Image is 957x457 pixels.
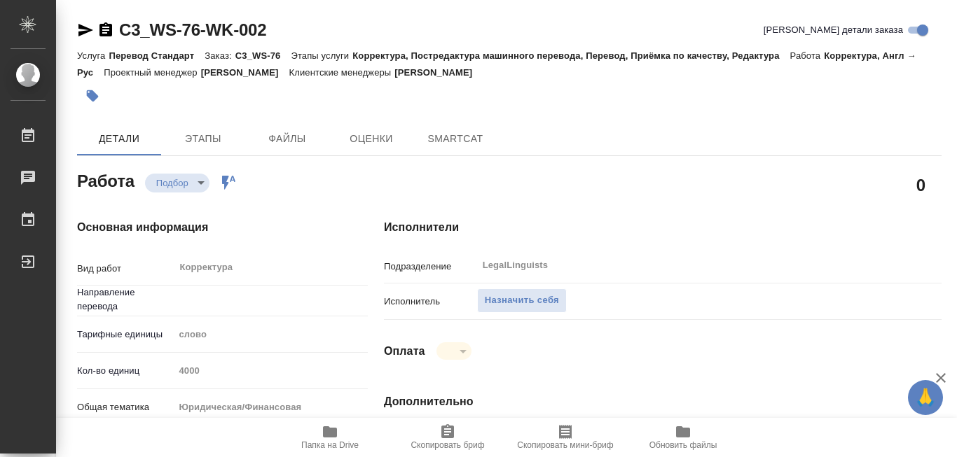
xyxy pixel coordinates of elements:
span: SmartCat [422,130,489,148]
div: Подбор [145,174,209,192]
p: Корректура, Постредактура машинного перевода, Перевод, Приёмка по качеству, Редактура [352,50,790,61]
span: Обновить файлы [649,440,717,450]
span: Детали [85,130,153,148]
button: Назначить себя [477,288,567,313]
h4: Основная информация [77,219,328,236]
p: Кол-во единиц [77,364,174,378]
span: Назначить себя [485,293,559,309]
span: Этапы [170,130,237,148]
button: Скопировать бриф [389,418,507,457]
button: 🙏 [908,380,943,415]
p: [PERSON_NAME] [394,67,483,78]
div: слово [174,323,368,346]
p: Исполнитель [384,295,477,309]
p: Вид работ [77,262,174,276]
h4: Исполнители [384,219,942,236]
button: Скопировать мини-бриф [507,418,624,457]
p: Перевод Стандарт [109,50,205,61]
p: Услуга [77,50,109,61]
p: Проектный менеджер [104,67,200,78]
p: [PERSON_NAME] [201,67,289,78]
span: Скопировать бриф [411,440,484,450]
a: C3_WS-76-WK-002 [119,20,266,39]
p: Клиентские менеджеры [289,67,395,78]
span: Скопировать мини-бриф [517,440,613,450]
h4: Дополнительно [384,393,942,410]
button: Обновить файлы [624,418,742,457]
span: Файлы [254,130,321,148]
span: Папка на Drive [301,440,359,450]
button: Добавить тэг [77,80,108,111]
h4: Оплата [384,343,425,360]
p: Этапы услуги [291,50,352,61]
p: Подразделение [384,260,477,274]
p: Направление перевода [77,286,174,314]
span: 🙏 [914,383,937,412]
span: Оценки [338,130,405,148]
input: Пустое поле [174,360,368,381]
button: Подбор [152,177,193,189]
p: Общая тематика [77,400,174,414]
span: [PERSON_NAME] детали заказа [764,23,903,37]
div: Подбор [436,342,471,360]
div: Юридическая/Финансовая [174,395,368,419]
button: Скопировать ссылку для ЯМессенджера [77,22,94,38]
h2: 0 [916,173,925,197]
button: Папка на Drive [271,418,389,457]
p: C3_WS-76 [235,50,291,61]
p: Работа [790,50,825,61]
p: Тарифные единицы [77,328,174,342]
p: Заказ: [205,50,235,61]
h2: Работа [77,167,135,192]
button: Скопировать ссылку [97,22,114,38]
